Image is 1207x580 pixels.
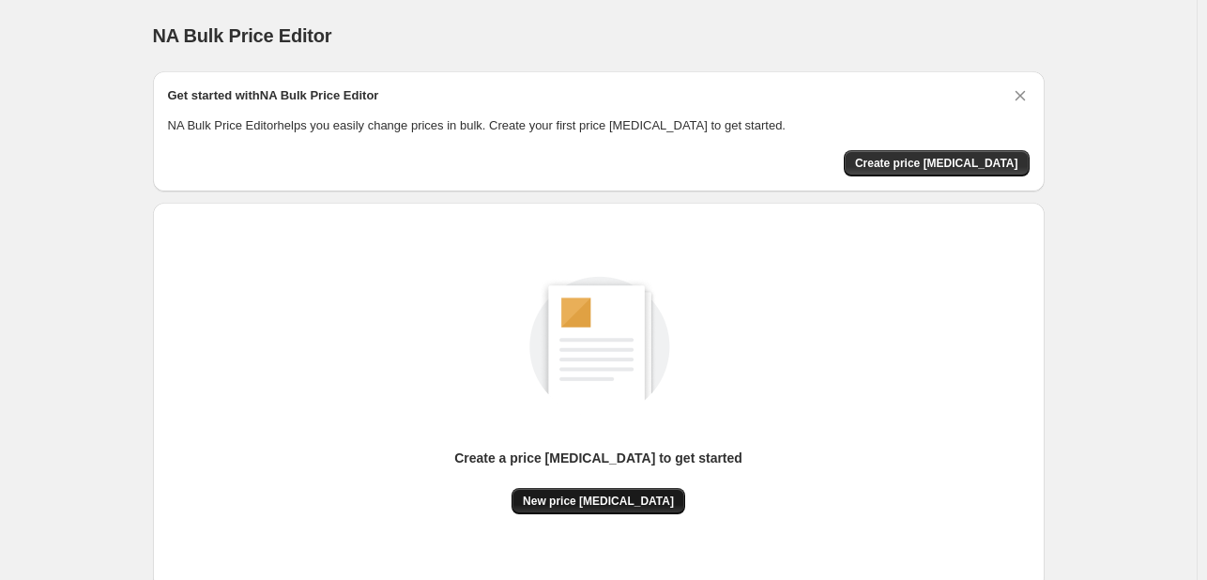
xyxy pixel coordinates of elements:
[855,156,1018,171] span: Create price [MEDICAL_DATA]
[454,449,742,467] p: Create a price [MEDICAL_DATA] to get started
[512,488,685,514] button: New price [MEDICAL_DATA]
[153,25,332,46] span: NA Bulk Price Editor
[168,116,1030,135] p: NA Bulk Price Editor helps you easily change prices in bulk. Create your first price [MEDICAL_DAT...
[523,494,674,509] span: New price [MEDICAL_DATA]
[1011,86,1030,105] button: Dismiss card
[844,150,1030,176] button: Create price change job
[168,86,379,105] h2: Get started with NA Bulk Price Editor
